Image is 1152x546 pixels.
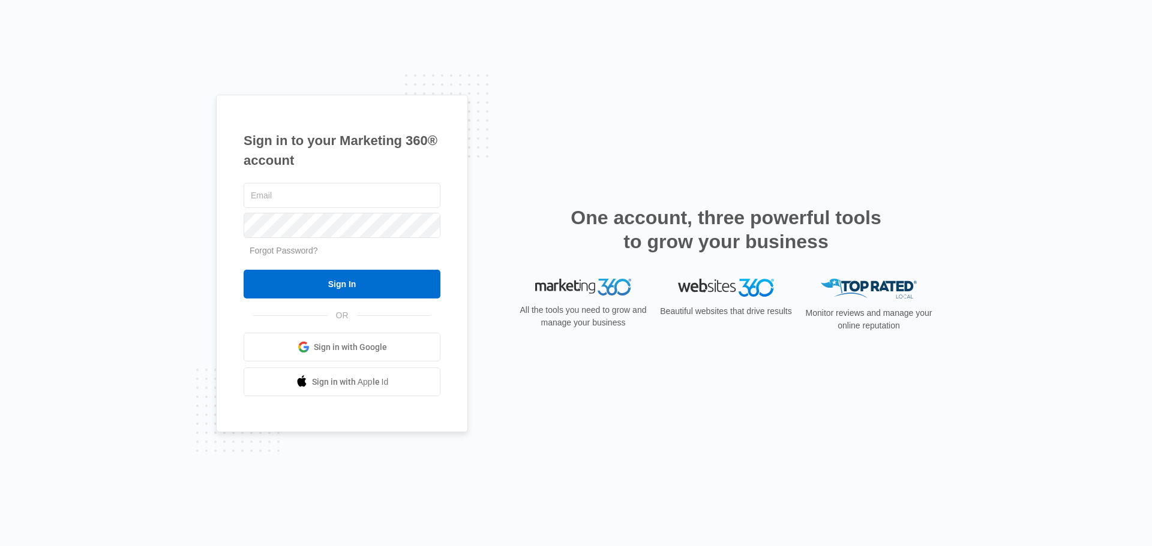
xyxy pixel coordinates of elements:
[250,246,318,255] a: Forgot Password?
[244,131,440,170] h1: Sign in to your Marketing 360® account
[567,206,885,254] h2: One account, three powerful tools to grow your business
[244,183,440,208] input: Email
[535,279,631,295] img: Marketing 360
[821,279,917,298] img: Top Rated Local
[678,279,774,296] img: Websites 360
[516,304,650,329] p: All the tools you need to grow and manage your business
[328,309,357,322] span: OR
[244,367,440,396] a: Sign in with Apple Id
[312,376,389,388] span: Sign in with Apple Id
[314,341,387,354] span: Sign in with Google
[244,333,440,361] a: Sign in with Google
[659,305,793,318] p: Beautiful websites that drive results
[802,307,936,332] p: Monitor reviews and manage your online reputation
[244,270,440,298] input: Sign In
